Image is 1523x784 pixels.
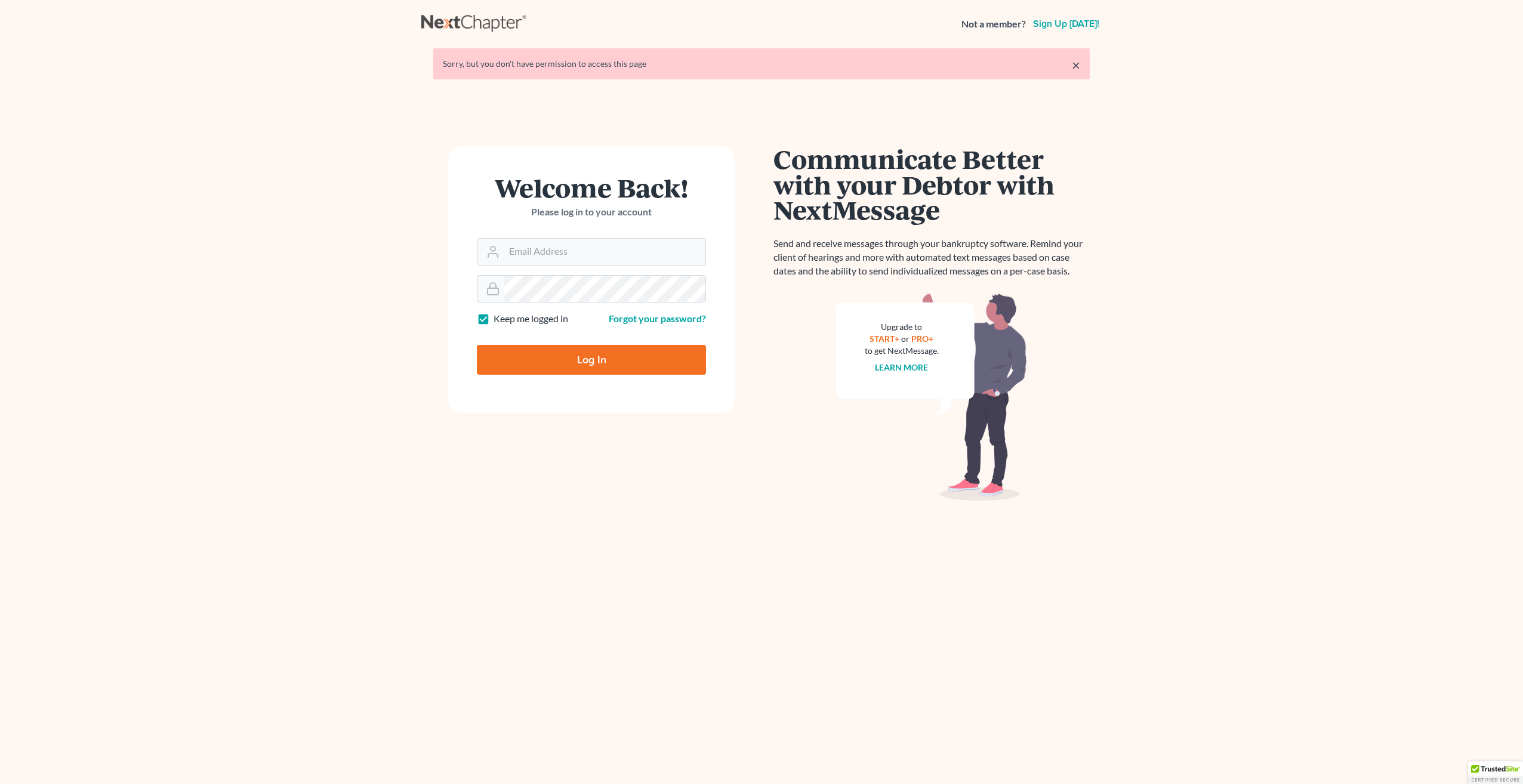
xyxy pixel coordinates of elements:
a: Learn more [875,362,929,372]
input: Email Address [504,239,705,265]
h1: Welcome Back! [477,175,706,200]
p: Please log in to your account [477,205,706,219]
label: Keep me logged in [494,312,568,326]
strong: Not a member? [961,17,1026,31]
input: Log In [477,345,706,375]
span: or [902,334,910,344]
div: Sorry, but you don't have permission to access this page [443,58,1080,70]
div: TrustedSite Certified [1468,761,1523,784]
img: nextmessage_bg-59042aed3d76b12b5cd301f8e5b87938c9018125f34e5fa2b7a6b67550977c72.svg [836,292,1027,501]
a: × [1072,58,1080,72]
a: START+ [870,334,900,344]
h1: Communicate Better with your Debtor with NextMessage [773,146,1090,223]
div: Upgrade to [865,321,939,333]
div: to get NextMessage. [865,345,939,357]
a: Forgot your password? [609,313,706,324]
a: Sign up [DATE]! [1031,19,1102,29]
p: Send and receive messages through your bankruptcy software. Remind your client of hearings and mo... [773,237,1090,278]
a: PRO+ [912,334,934,344]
